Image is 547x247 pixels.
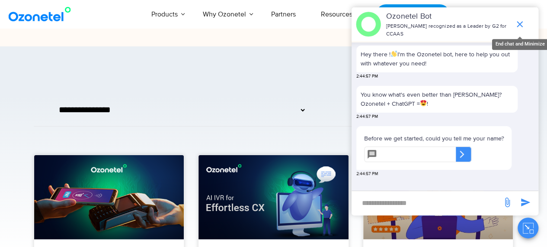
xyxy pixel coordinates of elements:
p: Hey there ! I'm the Ozonetel bot, here to help you out with whatever you need! [361,50,513,68]
span: end chat or minimize [511,16,528,33]
span: 2:44:57 PM [356,171,378,177]
span: send message [517,194,534,211]
img: 😍 [420,100,426,106]
p: [PERSON_NAME] recognized as a Leader by G2 for CCAAS [386,23,510,38]
div: new-msg-input [356,195,498,211]
p: You know what's even better than [PERSON_NAME]? Ozonetel + ChatGPT = ! [361,90,513,108]
p: Ozonetel Bot [386,11,510,23]
a: Request a Demo [376,4,450,25]
span: 2:44:57 PM [356,73,378,80]
img: 👋 [391,51,397,57]
span: 2:44:57 PM [356,114,378,120]
img: header [356,12,381,37]
span: send message [499,194,516,211]
button: Close chat [518,218,538,238]
p: Before we get started, could you tell me your name? [364,134,504,143]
